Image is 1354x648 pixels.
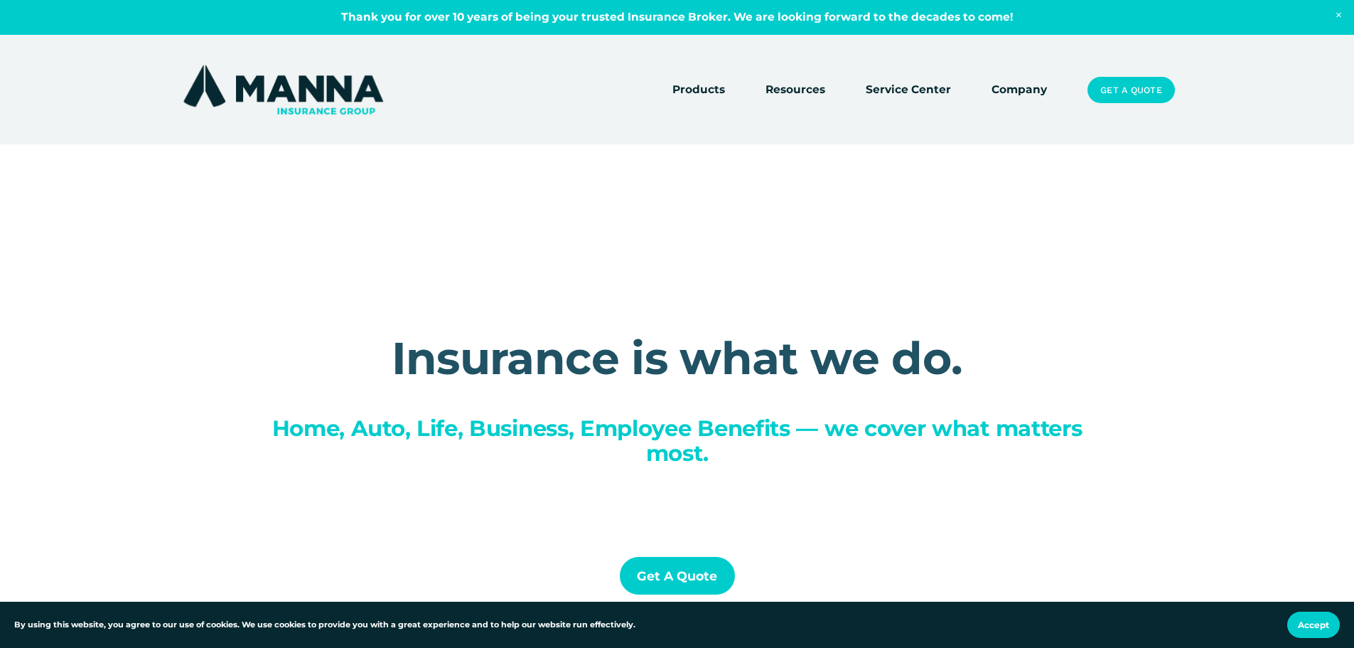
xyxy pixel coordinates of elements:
[1298,620,1329,630] span: Accept
[765,81,825,99] span: Resources
[180,62,387,117] img: Manna Insurance Group
[620,557,735,595] a: Get a Quote
[765,80,825,100] a: folder dropdown
[14,619,635,632] p: By using this website, you agree to our use of cookies. We use cookies to provide you with a grea...
[1287,612,1340,638] button: Accept
[1087,77,1174,104] a: Get a Quote
[992,80,1047,100] a: Company
[866,80,951,100] a: Service Center
[672,81,725,99] span: Products
[272,415,1088,467] span: Home, Auto, Life, Business, Employee Benefits — we cover what matters most.
[392,331,963,386] strong: Insurance is what we do.
[672,80,725,100] a: folder dropdown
